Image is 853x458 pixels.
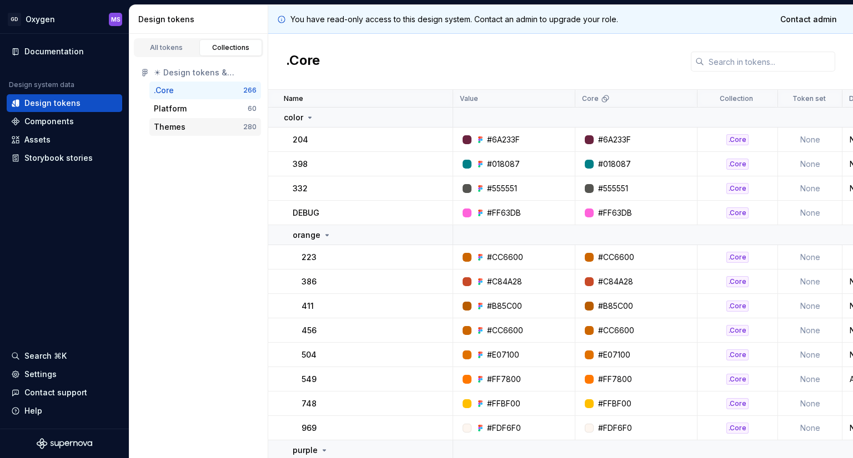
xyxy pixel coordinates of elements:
button: Platform60 [149,100,261,118]
p: Collection [720,94,753,103]
div: #B85C00 [598,301,633,312]
div: Oxygen [26,14,55,25]
p: Core [582,94,599,103]
button: Contact support [7,384,122,401]
div: #FDF6F0 [598,423,632,434]
div: .Core [726,301,749,312]
div: Components [24,116,74,127]
div: MS [111,15,121,24]
p: 223 [302,252,317,263]
div: #FF7800 [598,374,632,385]
div: .Core [726,207,749,218]
div: #FF63DB [598,207,632,218]
td: None [778,201,842,225]
button: GDOxygenMS [2,7,127,31]
p: 386 [302,276,317,287]
p: Value [460,94,478,103]
div: Collections [203,43,259,52]
div: #FFBF00 [487,398,520,409]
div: 60 [248,104,257,113]
div: #B85C00 [487,301,522,312]
div: #555551 [598,183,628,194]
p: purple [293,445,318,456]
div: .Core [726,276,749,287]
div: Settings [24,369,57,380]
div: All tokens [139,43,194,52]
button: Help [7,402,122,420]
p: Name [284,94,303,103]
div: #018087 [598,159,631,170]
div: #E07100 [487,349,519,360]
div: Help [24,405,42,416]
div: #6A233F [487,134,520,145]
div: .Core [726,252,749,263]
a: Assets [7,131,122,149]
div: #FF7800 [487,374,521,385]
div: #E07100 [598,349,630,360]
p: 204 [293,134,308,145]
a: Contact admin [773,9,844,29]
div: #FF63DB [487,207,521,218]
div: #C84A28 [487,276,522,287]
td: None [778,176,842,201]
td: None [778,294,842,318]
div: .Core [726,159,749,170]
div: .Core [726,423,749,434]
div: #CC6600 [598,252,634,263]
td: None [778,318,842,343]
div: .Core [726,183,749,194]
div: #018087 [487,159,520,170]
p: 748 [302,398,317,409]
a: Themes280 [149,118,261,136]
div: #6A233F [598,134,631,145]
div: Search ⌘K [24,350,67,362]
h2: .Core [286,52,320,72]
div: Storybook stories [24,152,93,164]
div: Documentation [24,46,84,57]
div: .Core [726,398,749,409]
p: DEBUG [293,207,319,218]
div: .Core [154,85,174,96]
div: #CC6600 [598,325,634,336]
p: 969 [302,423,317,434]
div: ☀ Design tokens & Foundation [154,67,257,78]
td: None [778,343,842,367]
div: 280 [243,123,257,131]
div: #FDF6F0 [487,423,521,434]
p: You have read-only access to this design system. Contact an admin to upgrade your role. [290,14,618,25]
div: Design tokens [24,98,81,109]
td: None [778,152,842,176]
span: Contact admin [780,14,837,25]
p: 411 [302,301,314,312]
div: .Core [726,374,749,385]
div: Themes [154,121,185,133]
div: .Core [726,325,749,336]
div: Design tokens [138,14,263,25]
p: 332 [293,183,308,194]
a: Documentation [7,43,122,60]
div: #555551 [487,183,517,194]
p: orange [293,230,320,241]
p: 504 [302,349,317,360]
input: Search in tokens... [704,52,835,72]
div: #FFBF00 [598,398,631,409]
div: Assets [24,134,51,145]
div: .Core [726,134,749,145]
td: None [778,269,842,294]
div: Design system data [9,80,74,89]
a: Design tokens [7,94,122,112]
a: Settings [7,365,122,383]
div: GD [8,13,21,26]
div: Platform [154,103,187,114]
p: Token set [792,94,826,103]
td: None [778,391,842,416]
p: 549 [302,374,317,385]
td: None [778,245,842,269]
div: #C84A28 [598,276,633,287]
button: .Core266 [149,82,261,99]
svg: Supernova Logo [37,438,92,449]
div: .Core [726,349,749,360]
td: None [778,128,842,152]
